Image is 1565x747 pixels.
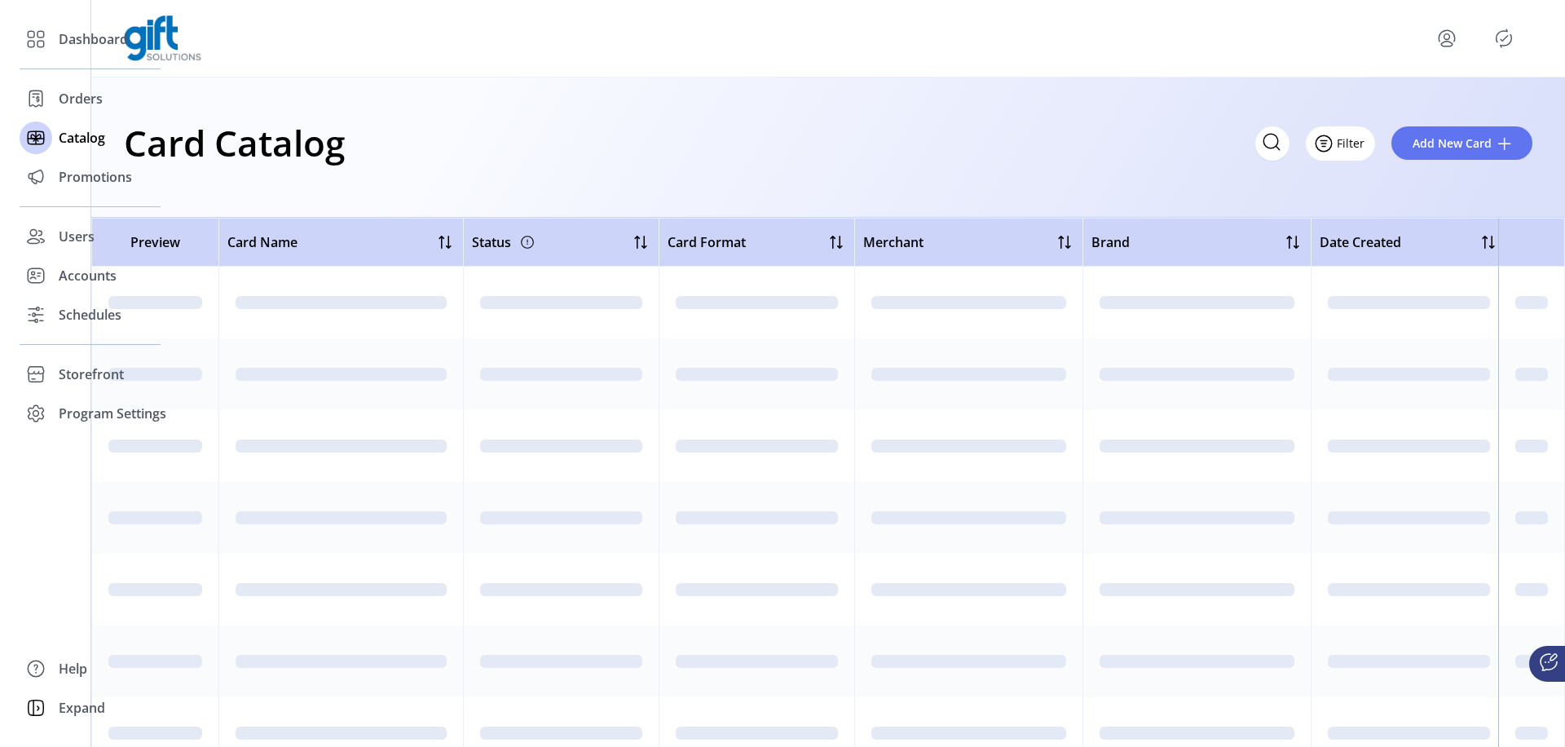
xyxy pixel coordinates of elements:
span: Schedules [59,305,121,325]
button: Filter Button [1306,126,1375,161]
span: Card Format [668,232,746,252]
span: Help [59,659,87,678]
button: menu [1434,25,1460,51]
img: logo [124,15,201,61]
span: Brand [1091,232,1130,252]
span: Merchant [863,232,924,252]
span: Catalog [59,128,105,148]
div: Status [472,229,537,255]
span: Filter [1337,135,1364,152]
button: Add New Card [1391,126,1532,160]
span: Accounts [59,266,117,285]
h1: Card Catalog [124,114,345,171]
input: Search [1255,126,1289,161]
span: Expand [59,698,105,718]
span: Date Created [1320,232,1401,252]
span: Users [59,227,95,246]
span: Program Settings [59,404,166,423]
span: Storefront [59,365,124,384]
span: Orders [59,89,103,108]
span: Promotions [59,167,132,187]
span: Add New Card [1413,135,1492,152]
button: Publisher Panel [1491,25,1517,51]
span: Dashboard [59,29,128,49]
span: Card Name [227,232,298,252]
